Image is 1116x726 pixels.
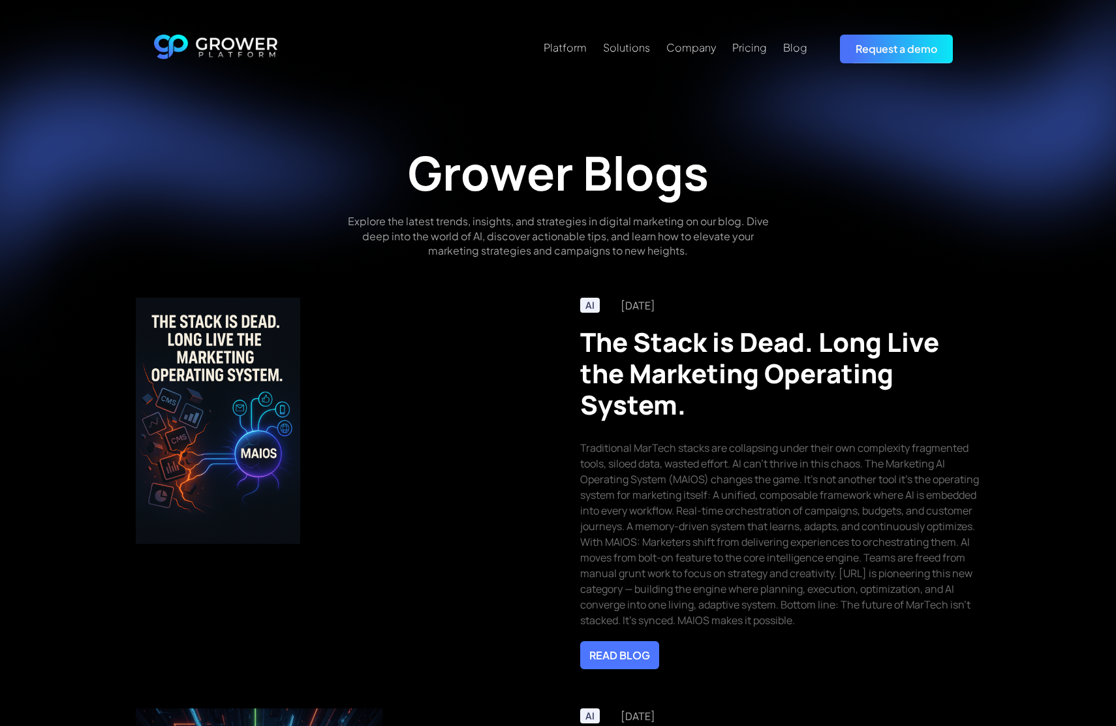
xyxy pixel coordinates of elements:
a: Request a demo [840,35,953,63]
a: Solutions [603,40,650,55]
div: AI [585,300,595,311]
p: Explore the latest trends, insights, and strategies in digital marketing on our blog. Dive deep i... [347,214,770,258]
a: Platform [544,40,587,55]
div: AI [585,710,595,721]
div: Blog [783,41,807,54]
a: Blog [783,40,807,55]
div: Pricing [732,41,767,54]
p: Traditional MarTech stacks are collapsing under their own complexity fragmented tools, siloed dat... [580,440,981,628]
div: Solutions [603,41,650,54]
a: Pricing [732,40,767,55]
div: [DATE] [621,708,655,724]
a: Company [666,40,716,55]
h1: Grower Blogs [136,145,980,201]
a: READ BLOG [580,641,659,669]
a: home [154,35,278,63]
div: [DATE] [621,298,655,313]
div: Company [666,41,716,54]
h2: The Stack is Dead. Long Live the Marketing Operating System. [580,326,981,420]
div: Platform [544,41,587,54]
